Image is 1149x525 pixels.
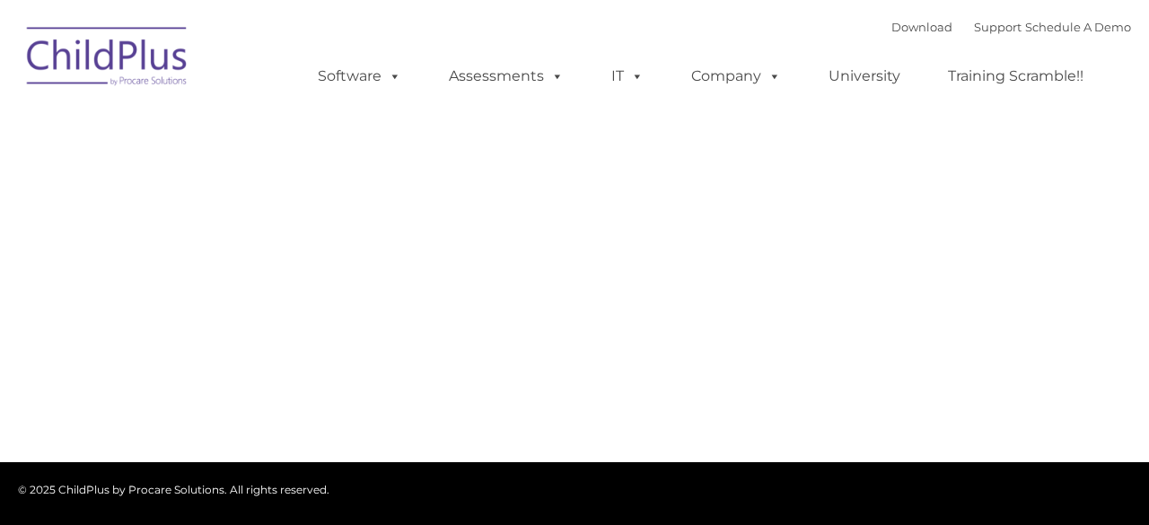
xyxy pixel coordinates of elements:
img: ChildPlus by Procare Solutions [18,14,197,104]
a: University [811,58,918,94]
a: Support [974,20,1022,34]
a: Schedule A Demo [1025,20,1131,34]
a: Company [673,58,799,94]
a: Training Scramble!! [930,58,1101,94]
font: | [891,20,1131,34]
span: CONTACT US [31,147,338,202]
span: Whether you want a personalized demo of the software, looking for answers, interested in training... [31,222,1074,260]
span: © 2025 ChildPlus by Procare Solutions. All rights reserved. [18,483,329,496]
a: IT [593,58,662,94]
a: Assessments [431,58,582,94]
a: Software [300,58,419,94]
a: Download [891,20,952,34]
